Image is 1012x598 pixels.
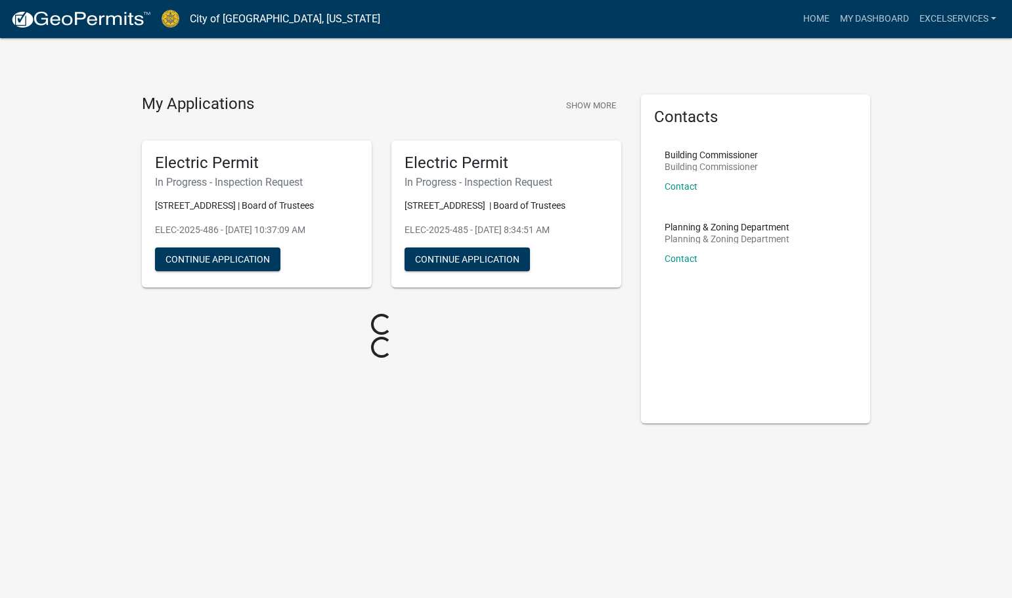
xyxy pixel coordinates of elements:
[405,247,530,271] button: Continue Application
[835,7,914,32] a: My Dashboard
[155,223,359,237] p: ELEC-2025-486 - [DATE] 10:37:09 AM
[665,181,697,192] a: Contact
[155,199,359,213] p: [STREET_ADDRESS] | Board of Trustees
[665,253,697,264] a: Contact
[405,154,608,173] h5: Electric Permit
[142,95,254,114] h4: My Applications
[155,176,359,188] h6: In Progress - Inspection Request
[798,7,835,32] a: Home
[405,223,608,237] p: ELEC-2025-485 - [DATE] 8:34:51 AM
[914,7,1001,32] a: excelservices
[665,223,789,232] p: Planning & Zoning Department
[654,108,858,127] h5: Contacts
[561,95,621,116] button: Show More
[665,234,789,244] p: Planning & Zoning Department
[162,10,179,28] img: City of Jeffersonville, Indiana
[190,8,380,30] a: City of [GEOGRAPHIC_DATA], [US_STATE]
[155,154,359,173] h5: Electric Permit
[155,247,280,271] button: Continue Application
[405,199,608,213] p: [STREET_ADDRESS] | Board of Trustees
[665,162,758,171] p: Building Commissioner
[665,150,758,160] p: Building Commissioner
[405,176,608,188] h6: In Progress - Inspection Request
